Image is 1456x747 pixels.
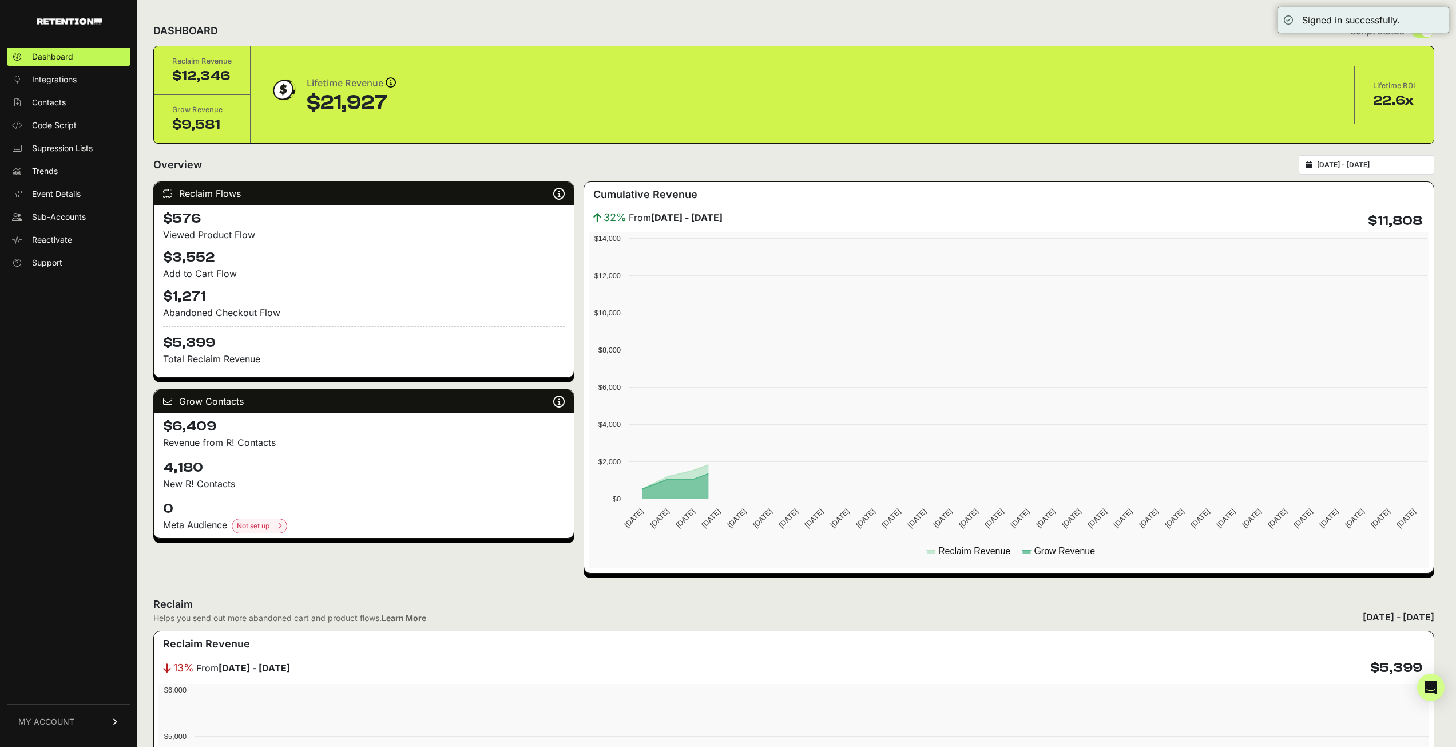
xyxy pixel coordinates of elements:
div: 22.6x [1373,92,1415,110]
text: [DATE] [1240,507,1263,529]
text: [DATE] [622,507,645,529]
text: $5,000 [164,732,187,741]
text: $6,000 [164,686,187,694]
h2: Reclaim [153,596,426,612]
text: [DATE] [1395,507,1417,529]
span: Support [32,257,62,268]
text: [DATE] [1009,507,1031,529]
span: Contacts [32,97,66,108]
span: Reactivate [32,234,72,246]
span: Supression Lists [32,143,93,154]
text: [DATE] [725,507,748,529]
a: Supression Lists [7,139,130,157]
text: $8,000 [598,346,621,354]
text: [DATE] [854,507,876,529]
strong: [DATE] - [DATE] [651,212,723,223]
div: $21,927 [307,92,396,114]
h2: DASHBOARD [153,23,218,39]
div: Reclaim Flows [154,182,574,205]
p: New R! Contacts [163,477,565,491]
text: [DATE] [957,507,979,529]
text: [DATE] [777,507,799,529]
h4: 4,180 [163,459,565,477]
div: Lifetime Revenue [307,76,396,92]
a: MY ACCOUNT [7,704,130,739]
text: [DATE] [1292,507,1314,529]
a: Code Script [7,116,130,135]
h3: Reclaim Revenue [163,636,250,652]
text: $12,000 [594,271,620,280]
a: Integrations [7,70,130,89]
span: Dashboard [32,51,73,62]
text: $14,000 [594,234,620,243]
text: $10,000 [594,309,620,317]
div: Abandoned Checkout Flow [163,306,565,319]
a: Learn More [382,613,426,623]
text: [DATE] [803,507,825,529]
text: [DATE] [906,507,928,529]
text: Grow Revenue [1034,546,1095,556]
text: [DATE] [1086,507,1108,529]
div: [DATE] - [DATE] [1363,610,1434,624]
h4: $1,271 [163,287,565,306]
text: $2,000 [598,457,621,466]
text: Reclaim Revenue [938,546,1010,556]
text: [DATE] [751,507,773,529]
img: dollar-coin-05c43ed7efb7bc0c12610022525b4bbbb207c7efeef5aecc26f025e68dcafac9.png [269,76,297,104]
text: [DATE] [880,507,902,529]
h4: $5,399 [1370,659,1422,677]
div: Reclaim Revenue [172,56,232,67]
a: Reactivate [7,231,130,249]
text: [DATE] [931,507,954,529]
img: Retention.com [37,18,102,25]
h4: 0 [163,500,565,518]
text: [DATE] [674,507,696,529]
p: Revenue from R! Contacts [163,436,565,449]
div: Meta Audience [163,518,565,533]
text: [DATE] [1189,507,1211,529]
div: Helps you send out more abandoned cart and product flows. [153,612,426,624]
text: $6,000 [598,383,621,392]
span: Event Details [32,188,81,200]
text: [DATE] [1266,507,1288,529]
text: $4,000 [598,420,621,429]
a: Event Details [7,185,130,203]
span: Code Script [32,120,77,131]
span: From [196,661,290,675]
text: [DATE] [828,507,851,529]
span: Integrations [32,74,77,85]
text: [DATE] [1215,507,1237,529]
div: $12,346 [172,67,232,85]
text: [DATE] [1034,507,1057,529]
div: Lifetime ROI [1373,80,1415,92]
a: Support [7,254,130,272]
div: Open Intercom Messenger [1417,674,1445,701]
strong: [DATE] - [DATE] [219,662,290,674]
h3: Cumulative Revenue [593,187,697,203]
text: [DATE] [648,507,671,529]
h4: $576 [163,210,565,228]
text: [DATE] [1369,507,1391,529]
h4: $6,409 [163,417,565,436]
div: Signed in successfully. [1302,13,1400,27]
span: Sub-Accounts [32,211,86,223]
text: [DATE] [700,507,722,529]
h2: Overview [153,157,202,173]
a: Trends [7,162,130,180]
text: [DATE] [983,507,1005,529]
text: [DATE] [1318,507,1340,529]
div: Grow Contacts [154,390,574,413]
text: $0 [612,495,620,503]
text: [DATE] [1060,507,1082,529]
h4: $11,808 [1368,212,1422,230]
div: $9,581 [172,116,232,134]
h4: $3,552 [163,248,565,267]
a: Sub-Accounts [7,208,130,226]
div: Grow Revenue [172,104,232,116]
text: [DATE] [1112,507,1134,529]
span: 13% [173,660,194,676]
p: Total Reclaim Revenue [163,352,565,366]
a: Contacts [7,93,130,112]
span: 32% [604,210,626,226]
div: Viewed Product Flow [163,228,565,242]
